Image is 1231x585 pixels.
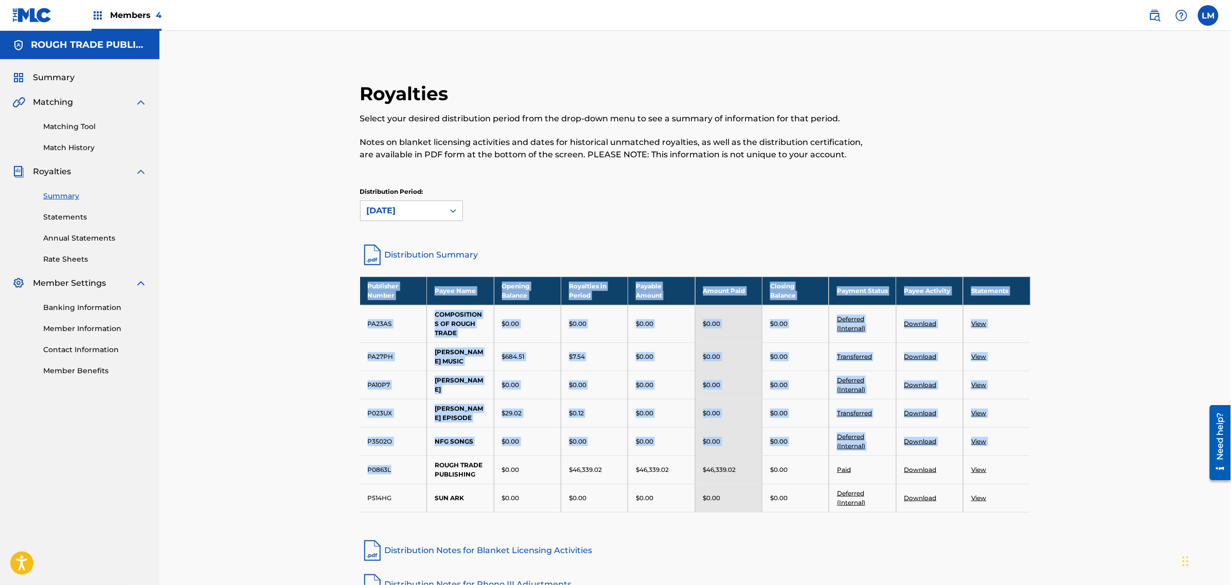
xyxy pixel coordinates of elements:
[360,136,877,161] p: Notes on blanket licensing activities and dates for historical unmatched royalties, as well as th...
[837,433,865,450] a: Deferred (Internal)
[904,409,937,417] a: Download
[360,82,454,105] h2: Royalties
[770,319,788,328] p: $0.00
[762,277,829,305] th: Closing Balance
[360,113,877,125] p: Select your desired distribution period from the drop-down menu to see a summary of information f...
[770,409,788,418] p: $0.00
[502,380,520,390] p: $0.00
[43,323,147,334] a: Member Information
[636,409,653,418] p: $0.00
[43,121,147,132] a: Matching Tool
[427,277,494,305] th: Payee Name
[703,465,736,474] p: $46,339.02
[12,71,75,84] a: SummarySummary
[360,538,385,563] img: pdf
[33,277,106,289] span: Member Settings
[569,380,586,390] p: $0.00
[43,254,147,265] a: Rate Sheets
[156,10,162,20] span: 4
[1198,5,1219,26] div: User Menu
[360,427,427,455] td: P3502O
[92,9,104,22] img: Top Rightsholders
[904,494,937,502] a: Download
[1145,5,1165,26] a: Public Search
[904,353,937,360] a: Download
[502,352,525,361] p: $684.51
[703,352,721,361] p: $0.00
[971,466,987,473] a: View
[502,437,520,446] p: $0.00
[43,344,147,355] a: Contact Information
[971,353,987,360] a: View
[360,277,427,305] th: Publisher Number
[360,399,427,427] td: P023UX
[502,465,520,474] p: $0.00
[12,166,25,178] img: Royalties
[837,376,865,393] a: Deferred (Internal)
[43,142,147,153] a: Match History
[360,342,427,371] td: PA27PH
[360,455,427,484] td: P0863L
[360,484,427,512] td: P514HG
[837,315,865,332] a: Deferred (Internal)
[695,277,762,305] th: Amount Paid
[135,96,147,108] img: expand
[703,409,721,418] p: $0.00
[502,319,520,328] p: $0.00
[971,320,987,327] a: View
[569,319,586,328] p: $0.00
[703,493,721,503] p: $0.00
[1183,546,1189,577] div: Drag
[427,342,494,371] td: [PERSON_NAME] MUSIC
[367,205,438,217] div: [DATE]
[502,409,522,418] p: $29.02
[427,305,494,342] td: COMPOSITIONS OF ROUGH TRADE
[569,409,584,418] p: $0.12
[703,319,721,328] p: $0.00
[31,39,147,51] h5: ROUGH TRADE PUBLISHING
[427,399,494,427] td: [PERSON_NAME] EPISODE
[837,353,872,360] a: Transferred
[135,277,147,289] img: expand
[427,371,494,399] td: [PERSON_NAME]
[360,243,385,267] img: distribution-summary-pdf
[360,243,1031,267] a: Distribution Summary
[837,466,851,473] a: Paid
[502,493,520,503] p: $0.00
[770,380,788,390] p: $0.00
[1180,536,1231,585] iframe: Chat Widget
[636,380,653,390] p: $0.00
[569,352,585,361] p: $7.54
[360,371,427,399] td: PA10P7
[703,437,721,446] p: $0.00
[1175,9,1188,22] img: help
[427,455,494,484] td: ROUGH TRADE PUBLISHING
[837,489,865,506] a: Deferred (Internal)
[12,71,25,84] img: Summary
[43,365,147,376] a: Member Benefits
[569,465,602,474] p: $46,339.02
[964,277,1030,305] th: Statements
[636,437,653,446] p: $0.00
[360,538,1031,563] a: Distribution Notes for Blanket Licensing Activities
[904,466,937,473] a: Download
[904,320,937,327] a: Download
[1149,9,1161,22] img: search
[904,437,937,445] a: Download
[636,319,653,328] p: $0.00
[569,493,586,503] p: $0.00
[837,409,872,417] a: Transferred
[494,277,561,305] th: Opening Balance
[770,465,788,474] p: $0.00
[569,437,586,446] p: $0.00
[427,484,494,512] td: SUN ARK
[360,187,463,196] p: Distribution Period:
[12,39,25,51] img: Accounts
[971,494,987,502] a: View
[12,96,25,108] img: Matching
[770,493,788,503] p: $0.00
[33,71,75,84] span: Summary
[628,277,695,305] th: Payable Amount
